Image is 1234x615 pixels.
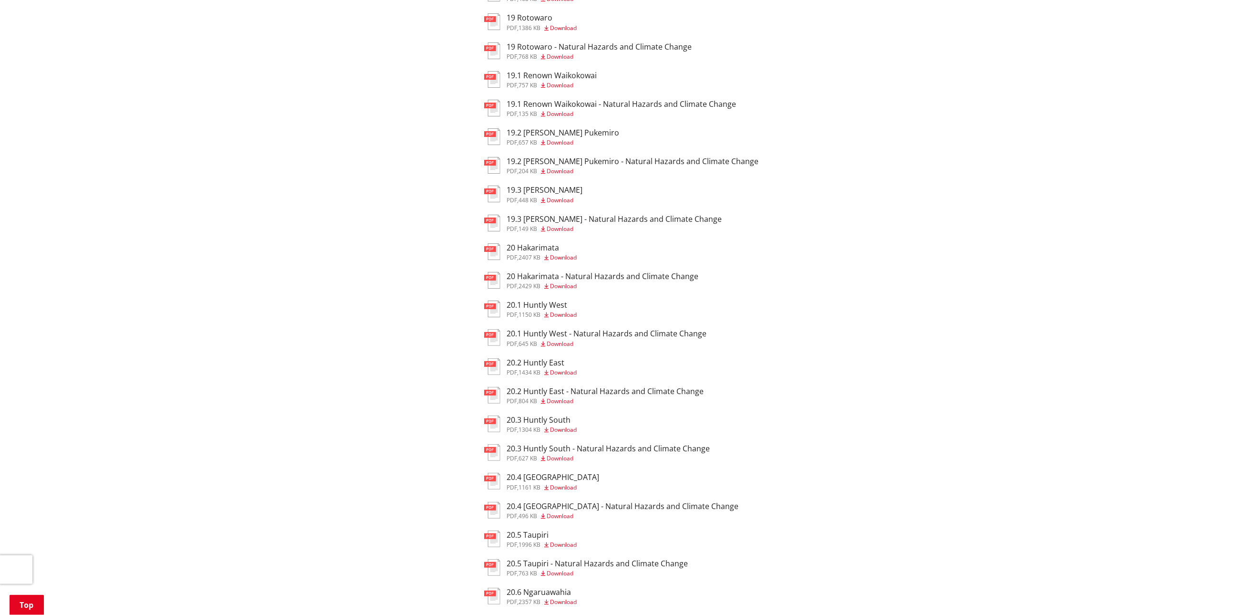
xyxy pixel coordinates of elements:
[507,243,577,252] h3: 20 Hakarimata
[507,282,518,290] span: pdf
[519,138,538,146] span: 657 KB
[507,186,583,195] h3: 19.3 [PERSON_NAME]
[519,311,541,319] span: 1150 KB
[507,588,577,597] h3: 20.6 Ngaruawahia
[519,426,541,434] span: 1304 KB
[519,397,538,405] span: 804 KB
[550,426,577,434] span: Download
[507,157,759,166] h3: 19.2 [PERSON_NAME] Pukemiro - Natural Hazards and Climate Change
[507,426,518,434] span: pdf
[484,444,500,461] img: document-pdf.svg
[484,559,688,576] a: 20.5 Taupiri - Natural Hazards and Climate Change pdf,763 KB Download
[550,311,577,319] span: Download
[507,485,600,490] div: ,
[484,588,577,605] a: 20.6 Ngaruawahia pdf,2357 KB Download
[507,473,600,482] h3: 20.4 [GEOGRAPHIC_DATA]
[519,282,541,290] span: 2429 KB
[484,215,722,232] a: 19.3 [PERSON_NAME] - Natural Hazards and Climate Change pdf,149 KB Download
[547,52,574,61] span: Download
[519,110,538,118] span: 135 KB
[507,571,688,576] div: ,
[484,128,500,145] img: document-pdf.svg
[547,167,574,175] span: Download
[550,541,577,549] span: Download
[507,25,577,31] div: ,
[550,24,577,32] span: Download
[507,225,518,233] span: pdf
[550,282,577,290] span: Download
[519,541,541,549] span: 1996 KB
[550,253,577,261] span: Download
[507,542,577,548] div: ,
[519,454,538,462] span: 627 KB
[507,368,518,376] span: pdf
[507,341,707,347] div: ,
[484,215,500,231] img: document-pdf.svg
[484,13,500,30] img: document-pdf.svg
[484,387,704,404] a: 20.2 Huntly East - Natural Hazards and Climate Change pdf,804 KB Download
[547,569,574,577] span: Download
[507,456,710,461] div: ,
[507,100,736,109] h3: 19.1 Renown Waikokowai - Natural Hazards and Climate Change
[507,598,518,606] span: pdf
[484,531,577,548] a: 20.5 Taupiri pdf,1996 KB Download
[507,569,518,577] span: pdf
[484,71,500,88] img: document-pdf.svg
[507,312,577,318] div: ,
[507,138,518,146] span: pdf
[484,301,500,317] img: document-pdf.svg
[484,186,500,202] img: document-pdf.svg
[507,198,583,203] div: ,
[484,13,577,31] a: 19 Rotowaro pdf,1386 KB Download
[484,444,710,461] a: 20.3 Huntly South - Natural Hazards and Climate Change pdf,627 KB Download
[519,167,538,175] span: 204 KB
[547,138,574,146] span: Download
[519,225,538,233] span: 149 KB
[507,387,704,396] h3: 20.2 Huntly East - Natural Hazards and Climate Change
[507,128,620,137] h3: 19.2 [PERSON_NAME] Pukemiro
[550,598,577,606] span: Download
[507,301,577,310] h3: 20.1 Huntly West
[507,196,518,204] span: pdf
[519,24,541,32] span: 1386 KB
[484,473,600,490] a: 20.4 [GEOGRAPHIC_DATA] pdf,1161 KB Download
[1190,575,1224,609] iframe: Messenger Launcher
[507,358,577,367] h3: 20.2 Huntly East
[484,272,500,289] img: document-pdf.svg
[507,215,722,224] h3: 19.3 [PERSON_NAME] - Natural Hazards and Climate Change
[507,42,692,52] h3: 19 Rotowaro - Natural Hazards and Climate Change
[507,311,518,319] span: pdf
[484,531,500,547] img: document-pdf.svg
[507,110,518,118] span: pdf
[547,110,574,118] span: Download
[484,71,597,88] a: 19.1 Renown Waikokowai pdf,757 KB Download
[507,397,518,405] span: pdf
[519,368,541,376] span: 1434 KB
[484,473,500,490] img: document-pdf.svg
[507,599,577,605] div: ,
[484,416,500,432] img: document-pdf.svg
[484,243,577,261] a: 20 Hakarimata pdf,2407 KB Download
[484,100,736,117] a: 19.1 Renown Waikokowai - Natural Hazards and Climate Change pdf,135 KB Download
[507,255,577,261] div: ,
[507,54,692,60] div: ,
[507,398,704,404] div: ,
[507,512,518,520] span: pdf
[547,225,574,233] span: Download
[484,186,583,203] a: 19.3 [PERSON_NAME] pdf,448 KB Download
[507,329,707,338] h3: 20.1 Huntly West - Natural Hazards and Climate Change
[507,13,577,22] h3: 19 Rotowaro
[484,416,577,433] a: 20.3 Huntly South pdf,1304 KB Download
[507,52,518,61] span: pdf
[484,157,500,174] img: document-pdf.svg
[519,483,541,491] span: 1161 KB
[507,483,518,491] span: pdf
[547,397,574,405] span: Download
[547,196,574,204] span: Download
[507,416,577,425] h3: 20.3 Huntly South
[547,512,574,520] span: Download
[519,512,538,520] span: 496 KB
[519,81,538,89] span: 757 KB
[507,559,688,568] h3: 20.5 Taupiri - Natural Hazards and Climate Change
[507,340,518,348] span: pdf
